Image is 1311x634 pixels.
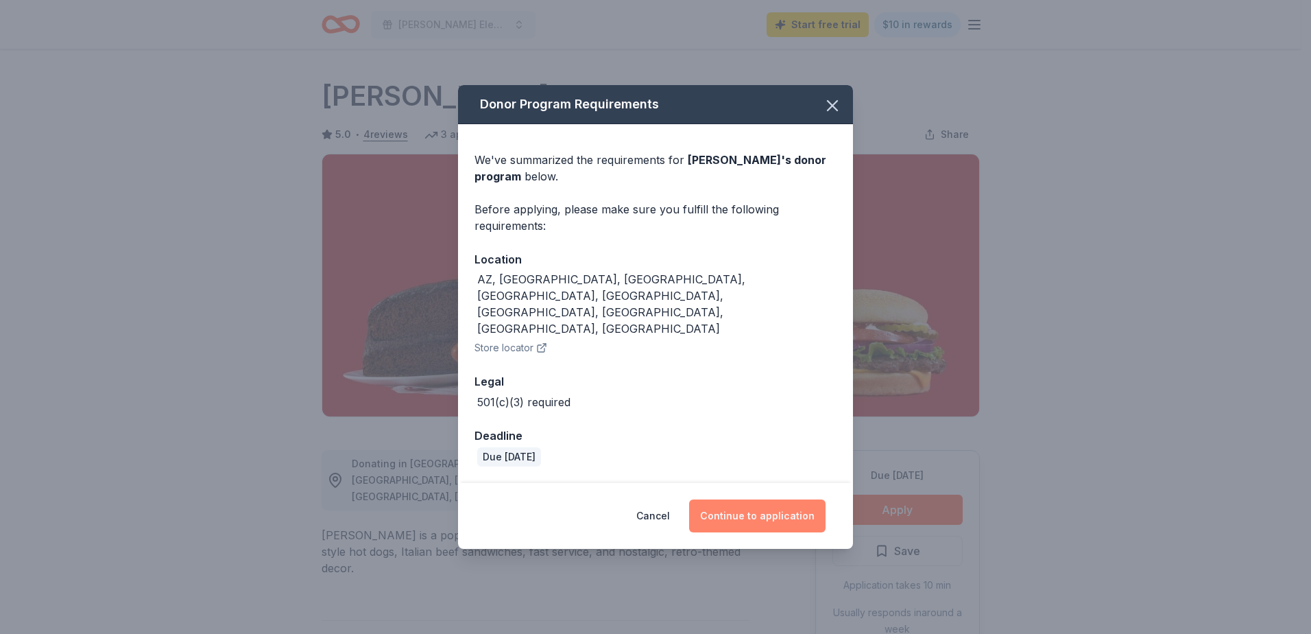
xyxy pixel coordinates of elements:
[458,85,853,124] div: Donor Program Requirements
[477,394,570,410] div: 501(c)(3) required
[474,427,837,445] div: Deadline
[689,500,826,532] button: Continue to application
[474,373,837,390] div: Legal
[474,340,547,356] button: Store locator
[477,447,541,467] div: Due [DATE]
[636,500,670,532] button: Cancel
[474,152,837,185] div: We've summarized the requirements for below.
[477,271,837,337] div: AZ, [GEOGRAPHIC_DATA], [GEOGRAPHIC_DATA], [GEOGRAPHIC_DATA], [GEOGRAPHIC_DATA], [GEOGRAPHIC_DATA]...
[474,201,837,234] div: Before applying, please make sure you fulfill the following requirements:
[474,250,837,268] div: Location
